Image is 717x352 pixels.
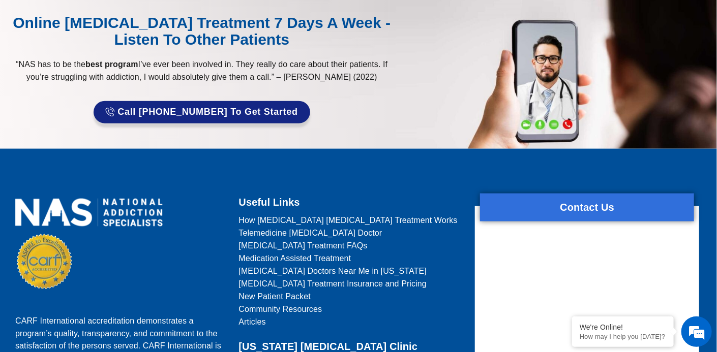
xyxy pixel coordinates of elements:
[94,101,310,123] a: Call [PHONE_NUMBER] to Get Started
[239,290,463,303] a: New Patient Packet
[580,323,666,331] div: We're Online!
[59,109,140,212] span: We're online!
[239,239,463,252] a: [MEDICAL_DATA] Treatment FAQs
[167,5,191,29] div: Minimize live chat window
[580,333,666,340] p: How may I help you today?
[239,315,463,328] a: Articles
[10,14,394,48] div: Online [MEDICAL_DATA] Treatment 7 Days A Week - Listen to Other Patients
[11,52,26,68] div: Navigation go back
[239,252,351,265] span: Medication Assisted Treatment
[239,214,463,227] a: How [MEDICAL_DATA] [MEDICAL_DATA] Treatment Works
[239,303,463,315] a: Community Resources
[68,53,186,67] div: Chat with us now
[117,107,298,117] span: Call [PHONE_NUMBER] to Get Started
[239,265,427,277] span: [MEDICAL_DATA] Doctors Near Me in [US_STATE]
[15,199,163,227] img: national addiction specialists online suboxone doctors clinic for opioid addiction treatment
[239,227,382,239] span: Telemedicine [MEDICAL_DATA] Doctor
[239,194,463,211] h2: Useful Links
[239,214,458,227] span: How [MEDICAL_DATA] [MEDICAL_DATA] Treatment Works
[239,277,427,290] span: [MEDICAL_DATA] Treatment Insurance and Pricing
[239,227,463,239] a: Telemedicine [MEDICAL_DATA] Doctor
[239,239,368,252] span: [MEDICAL_DATA] Treatment FAQs
[480,199,694,216] h2: Contact Us
[10,58,394,83] p: “NAS has to be the I’ve ever been involved in. They really do care about their patients. If you’r...
[239,303,322,315] span: Community Resources
[239,265,463,277] a: [MEDICAL_DATA] Doctors Near Me in [US_STATE]
[5,240,194,275] textarea: Type your message and hit 'Enter'
[85,60,138,69] strong: best program
[239,315,266,328] span: Articles
[17,234,72,289] img: CARF Seal
[239,290,311,303] span: New Patient Packet
[239,252,463,265] a: Medication Assisted Treatment
[239,277,463,290] a: [MEDICAL_DATA] Treatment Insurance and Pricing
